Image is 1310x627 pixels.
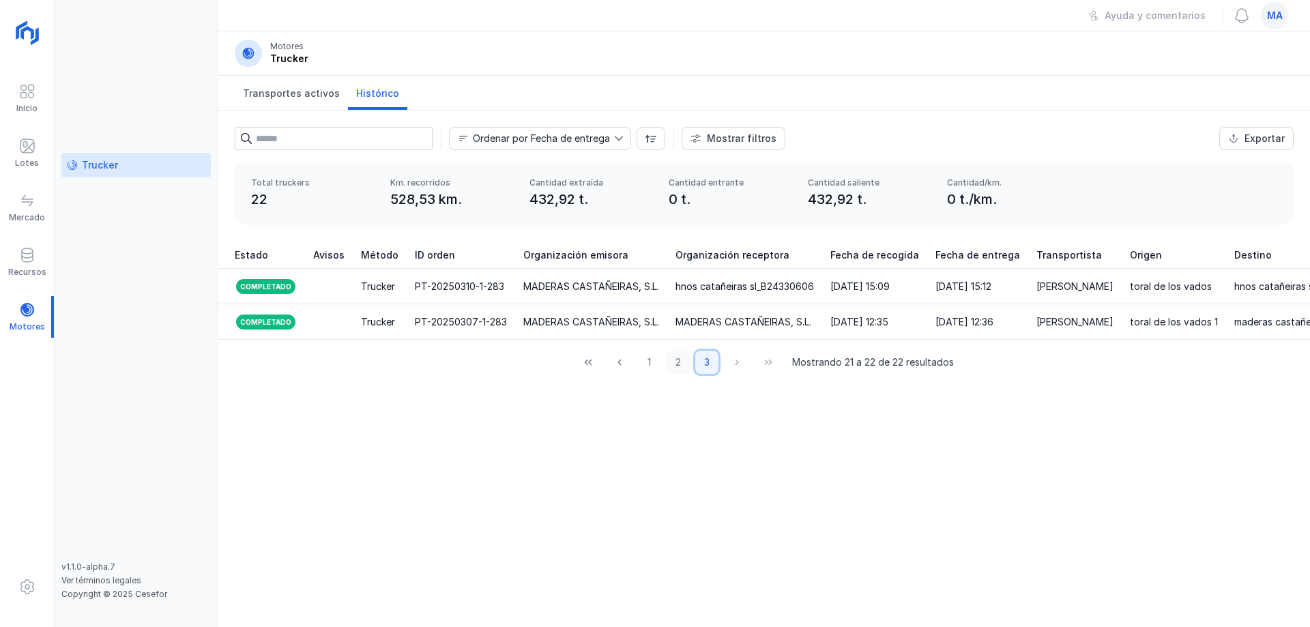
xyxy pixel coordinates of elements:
div: Completado [235,313,297,331]
button: Exportar [1219,127,1294,150]
button: First Page [575,351,601,374]
div: MADERAS CASTAÑEIRAS, S.L. [523,280,659,293]
div: Inicio [16,103,38,114]
span: ma [1267,9,1283,23]
div: PT-20250310-1-283 [415,280,504,293]
div: hnos catañeiras sl_B24330606 [675,280,814,293]
button: Ayuda y comentarios [1079,4,1214,27]
span: Destino [1234,248,1272,262]
div: MADERAS CASTAÑEIRAS, S.L. [523,315,659,329]
span: Transportes activos [243,87,340,100]
img: logoRight.svg [10,16,44,50]
div: Cantidad extraída [529,177,652,188]
button: Page 3 [695,351,718,374]
span: Fecha de recogida [830,248,919,262]
a: Ver términos legales [61,575,141,585]
div: Ordenar por Fecha de entrega [473,134,610,143]
div: Mostrar filtros [707,132,776,145]
div: Copyright © 2025 Cesefor [61,589,211,600]
div: Completado [235,278,297,295]
div: Km. recorridos [390,177,513,188]
div: MADERAS CASTAÑEIRAS, S.L. [675,315,811,329]
div: Recursos [8,267,46,278]
div: Mercado [9,212,45,223]
div: [PERSON_NAME] [1036,315,1113,329]
span: Organización emisora [523,248,628,262]
div: 0 t. [669,190,791,209]
a: Trucker [61,153,211,177]
button: Previous Page [607,351,632,374]
div: Motores [270,41,304,52]
div: Lotes [15,158,39,169]
span: Método [361,248,398,262]
div: 432,92 t. [808,190,931,209]
div: toral de los vados [1130,280,1212,293]
div: 432,92 t. [529,190,652,209]
div: toral de los vados 1 [1130,315,1218,329]
div: Total truckers [251,177,374,188]
span: Avisos [313,248,345,262]
div: [PERSON_NAME] [1036,280,1113,293]
div: Exportar [1244,132,1285,145]
span: Fecha de entrega [450,128,614,149]
div: v1.1.0-alpha.7 [61,562,211,572]
button: Page 1 [638,351,661,374]
div: Trucker [361,280,395,293]
div: Cantidad/km. [947,177,1070,188]
div: Trucker [82,158,118,172]
div: PT-20250307-1-283 [415,315,507,329]
div: [DATE] 12:35 [830,315,888,329]
button: Page 2 [667,351,690,374]
div: [DATE] 15:09 [830,280,890,293]
a: Histórico [348,76,407,110]
span: Mostrando 21 a 22 de 22 resultados [792,355,954,369]
div: 0 t./km. [947,190,1070,209]
span: Origen [1130,248,1162,262]
div: [DATE] 12:36 [935,315,993,329]
span: Organización receptora [675,248,789,262]
div: Cantidad saliente [808,177,931,188]
span: Estado [235,248,268,262]
div: 528,53 km. [390,190,513,209]
span: Fecha de entrega [935,248,1020,262]
div: Trucker [361,315,395,329]
span: ID orden [415,248,455,262]
div: [DATE] 15:12 [935,280,991,293]
button: Mostrar filtros [682,127,785,150]
div: Ayuda y comentarios [1105,9,1206,23]
div: Trucker [270,52,308,65]
div: 22 [251,190,374,209]
a: Transportes activos [235,76,348,110]
span: Transportista [1036,248,1102,262]
span: Histórico [356,87,399,100]
div: Cantidad entrante [669,177,791,188]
